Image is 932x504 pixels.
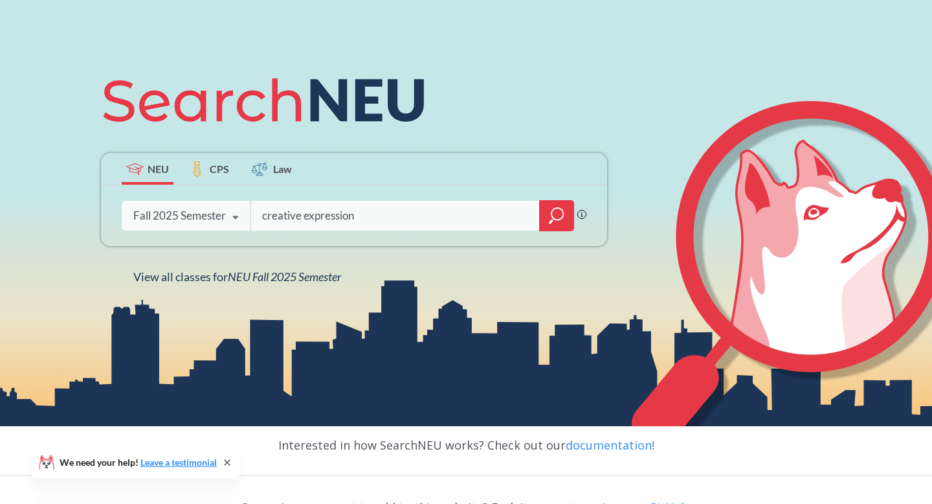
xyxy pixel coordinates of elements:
[148,161,169,176] span: NEU
[261,202,530,229] input: Class, professor, course number, "phrase"
[210,161,229,176] span: CPS
[133,269,341,284] span: View all classes for
[273,161,292,176] span: Law
[133,209,226,223] div: Fall 2025 Semester
[539,200,574,231] div: magnifying glass
[566,437,654,453] a: documentation!
[228,269,341,284] span: NEU Fall 2025 Semester
[549,207,564,225] svg: magnifying glass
